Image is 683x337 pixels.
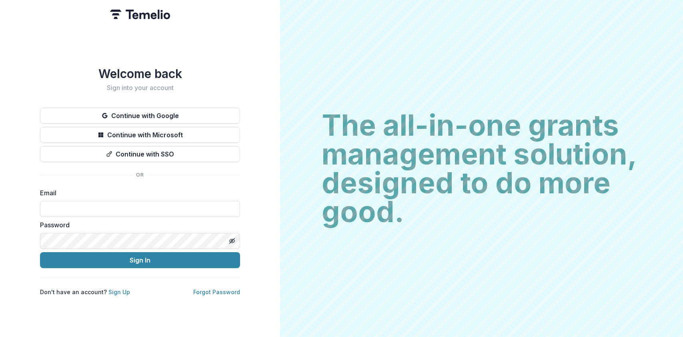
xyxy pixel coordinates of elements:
[40,188,235,198] label: Email
[40,66,240,81] h1: Welcome back
[40,288,130,296] p: Don't have an account?
[40,127,240,143] button: Continue with Microsoft
[40,220,235,230] label: Password
[110,10,170,19] img: Temelio
[226,235,238,247] button: Toggle password visibility
[108,289,130,295] a: Sign Up
[193,289,240,295] a: Forgot Password
[40,146,240,162] button: Continue with SSO
[40,108,240,124] button: Continue with Google
[40,84,240,92] h2: Sign into your account
[40,252,240,268] button: Sign In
